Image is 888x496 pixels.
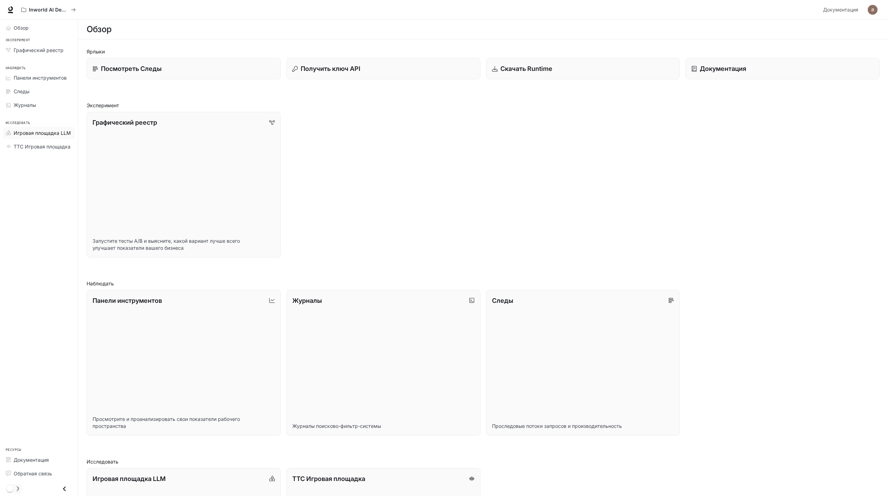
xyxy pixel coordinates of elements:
[3,85,75,97] a: Следы
[93,416,275,430] p: Просмотрите и проанализировать свои показатели рабочего пространства
[87,48,880,55] h2: Ярлыки
[14,101,36,109] span: Журналы
[14,470,52,477] span: Обратная связь
[14,456,49,464] span: Документация
[3,140,75,153] a: ТТС Игровая площадка
[93,118,157,127] p: Графический реестр
[292,474,365,483] p: ТТС Игровая площадка
[486,58,680,79] a: Скачать Runtime
[87,22,112,36] h1: Обзор
[492,423,674,430] p: Проследовые потоки запросов и производительность
[492,296,513,305] p: Следы
[3,467,75,480] a: Обратная связь
[14,46,64,54] span: Графический реестр
[286,290,480,436] a: ЖурналыЖурналы поисково-фильтр-системы
[486,290,680,436] a: СледыПроследовые потоки запросов и производительность
[866,3,880,17] button: Аватар пользователя
[3,72,75,84] a: Панели инструментов
[29,7,68,13] p: Inworld AI Demos
[685,58,880,79] a: Документация
[823,6,858,14] span: Документация
[500,64,552,73] p: Скачать Runtime
[292,423,475,430] p: Журналы поисково-фильтр-системы
[3,454,75,466] a: Документация
[14,143,71,150] span: ТТС Игровая площадка
[6,484,13,492] span: Тёмный режим переключателя
[292,296,322,305] p: Журналы
[87,112,281,257] a: Графический реестрЗапустите тесты A/B и выясните, какой вариант лучше всего улучшает показатели в...
[93,296,162,305] p: Панели инструментов
[87,458,880,465] h2: Исследовать
[14,129,71,137] span: Игровая площадка LLM
[301,64,360,73] p: Получить ключ API
[868,5,878,15] img: Аватар пользователя
[18,3,79,17] button: Все рабочие пространства
[87,290,281,436] a: Панели инструментовПросмотрите и проанализировать свои показатели рабочего пространства
[87,58,281,79] a: Посмотреть Следы
[700,64,746,73] p: Документация
[3,99,75,111] a: Журналы
[3,127,75,139] a: Игровая площадка LLM
[93,238,275,251] p: Запустите тесты A/B и выясните, какой вариант лучше всего улучшает показатели вашего бизнеса
[57,482,72,496] button: Закрытый ящик
[87,280,880,287] h2: Наблюдать
[286,58,480,79] button: Получить ключ API
[93,474,166,483] p: Игровая площадка LLM
[3,44,75,56] a: Графический реестр
[14,74,67,81] span: Панели инструментов
[14,88,29,95] span: Следы
[3,22,75,34] a: Обзор
[14,24,29,31] span: Обзор
[820,3,863,17] a: Документация
[87,102,880,109] h2: Эксперимент
[101,64,162,73] p: Посмотреть Следы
